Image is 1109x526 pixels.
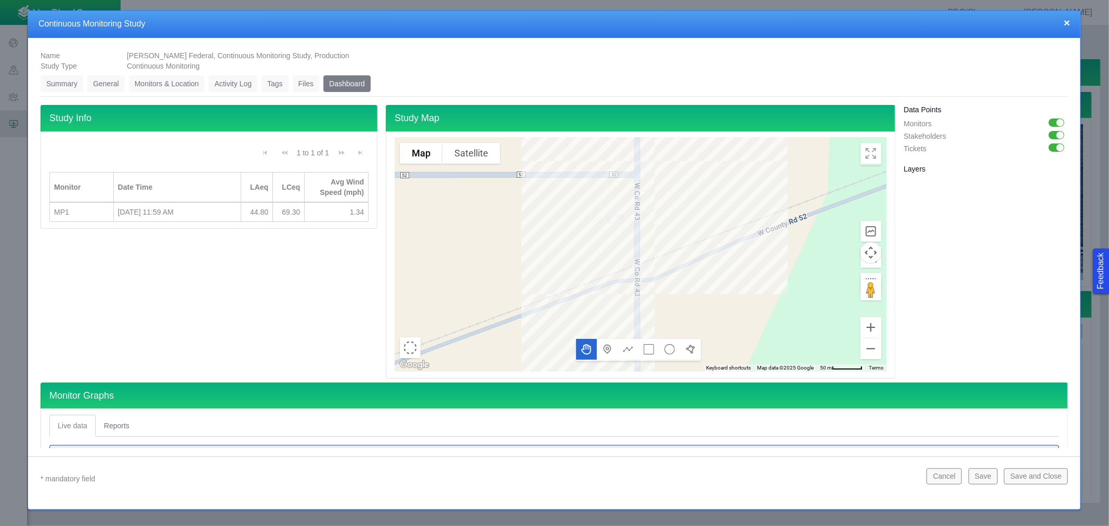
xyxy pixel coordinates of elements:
[293,75,320,92] a: Files
[54,182,109,192] div: Monitor
[309,177,364,198] div: Avg Wind Speed (mph)
[41,472,918,485] p: * mandatory field
[904,164,1068,174] h5: Layers
[400,337,421,358] button: Select area
[576,339,597,360] button: Move the map
[127,62,200,70] span: Continuous Monitoring
[54,207,109,217] div: MP1
[597,339,618,360] button: Add a marker
[904,120,932,128] span: Monitors
[245,182,268,192] div: LAeq
[41,62,77,70] span: Study Type
[305,203,369,222] td: 1.34
[397,358,432,372] a: Open this area in Google Maps (opens a new window)
[208,75,257,92] a: Activity Log
[305,172,369,203] th: Avg Wind Speed (mph)
[41,75,83,92] a: Summary
[904,144,927,153] span: Tickets
[1004,468,1068,484] button: Save and Close
[860,242,881,263] button: Map camera controls
[757,365,814,371] span: Map data ©2025 Google
[927,468,962,484] button: Cancel
[309,207,364,217] div: 1.34
[241,172,273,203] th: LAeq
[114,172,241,203] th: Date Time
[618,339,638,360] button: Draw a multipoint line
[680,339,701,360] button: Draw a polygon
[400,143,442,164] button: Show street map
[323,75,371,92] a: Dashboard
[277,207,300,217] div: 69.30
[969,468,998,484] button: Save
[262,75,289,92] a: Tags
[87,75,125,92] a: General
[638,339,659,360] button: Draw a rectangle
[293,148,333,162] div: 1 to 1 of 1
[41,51,60,60] span: Name
[860,317,881,338] button: Zoom in
[386,105,895,131] h4: Study Map
[114,203,241,222] td: 8/13/2025, 11:59 AM
[277,182,300,192] div: LCeq
[817,364,866,372] button: Map Scale: 50 m per 55 pixels
[273,203,305,222] td: 69.30
[50,172,114,203] th: Monitor
[397,358,432,372] img: Google
[869,365,883,371] a: Terms (opens in new tab)
[860,143,881,164] button: Toggle Fullscreen in browser window
[245,207,268,217] div: 44.80
[41,383,1068,409] h4: Monitor Graphs
[860,221,881,242] button: Elevation
[241,203,273,222] td: 44.80
[96,415,138,437] a: Reports
[860,338,881,359] button: Zoom out
[127,51,349,60] span: [PERSON_NAME] Federal, Continuous Monitoring Study, Production
[706,364,751,372] button: Keyboard shortcuts
[904,132,946,140] span: Stakeholders
[49,415,96,437] a: Live data
[860,280,881,300] button: Drag Pegman onto the map to open Street View
[118,182,237,192] div: Date Time
[129,75,205,92] a: Monitors & Location
[118,207,237,217] div: [DATE] 11:59 AM
[273,172,305,203] th: LCeq
[50,203,114,222] td: MP1
[442,143,500,164] button: Show satellite imagery
[257,143,369,167] div: Pagination
[659,339,680,360] button: Draw a circle
[820,365,832,371] span: 50 m
[860,273,881,294] button: Measure
[1064,17,1070,28] button: close
[860,247,881,268] button: Measure
[38,19,1070,30] h4: Continuous Monitoring Study
[41,105,377,131] h4: Study Info
[904,105,1068,114] h5: Data Points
